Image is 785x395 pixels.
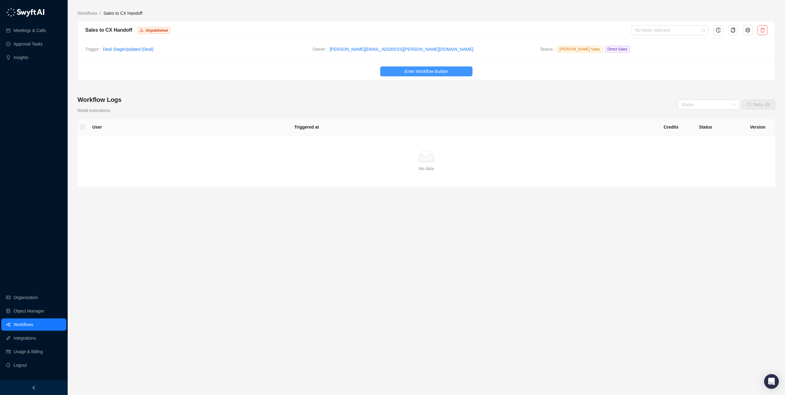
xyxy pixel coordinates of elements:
a: Object Manager [14,305,44,317]
div: Sales to CX Handoff [85,26,132,34]
span: Teams [540,46,557,55]
span: left [32,385,36,390]
a: Usage & Billing [14,345,43,358]
span: 0 total executions. [78,108,111,113]
th: User [87,119,289,136]
a: Integrations [14,332,36,344]
th: Triggered at [289,119,648,136]
a: Organization [14,291,38,304]
a: Meetings & Calls [14,24,46,37]
button: Enter Workflow Builder [380,66,472,76]
a: Workflows [76,10,98,17]
img: logo-05li4sbe.png [6,8,45,17]
th: Status [694,119,740,136]
span: Owner [313,46,329,53]
span: Direct Sales [605,46,630,53]
span: Logout [14,359,27,371]
h4: Workflow Logs [78,95,122,104]
button: Retry (0) [742,100,775,110]
li: / [100,10,101,17]
th: Version [740,119,775,136]
a: Approval Tasks [14,38,43,50]
span: folder [701,28,705,32]
span: Enter Workflow Builder [404,68,448,75]
a: Deal StageUpdated (Deal) [103,47,153,52]
span: Sales to CX Handoff [103,11,142,16]
span: warning [140,28,143,32]
a: Enter Workflow Builder [78,66,775,76]
a: Workflows [14,318,33,331]
span: delete [760,28,765,33]
span: history [716,28,721,33]
div: No data [85,165,768,172]
a: [PERSON_NAME][EMAIL_ADDRESS][PERSON_NAME][DOMAIN_NAME] [329,46,473,53]
a: Insights [14,51,28,64]
span: copy [731,28,735,33]
th: Credits [648,119,694,136]
div: Open Intercom Messenger [764,374,779,389]
span: logout [6,363,10,367]
span: [PERSON_NAME] Sales [557,46,603,53]
span: setting [745,28,750,33]
span: Trigger [85,46,103,53]
span: Unpublished [145,28,168,33]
